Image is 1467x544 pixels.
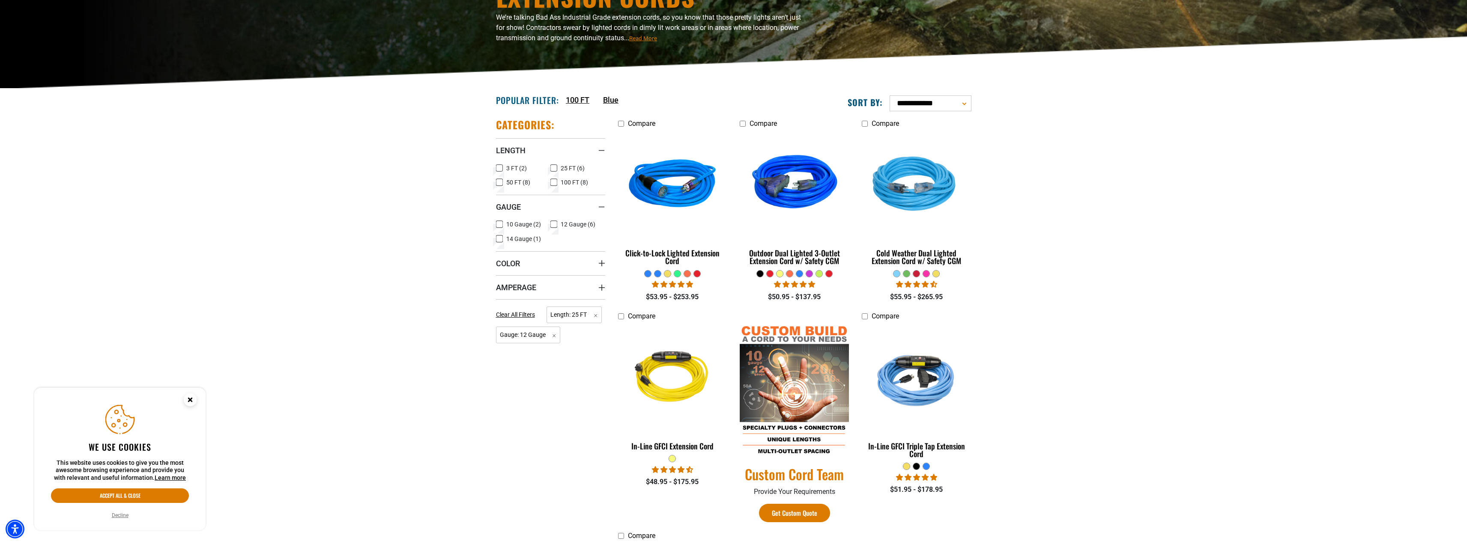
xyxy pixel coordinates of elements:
a: blue Click-to-Lock Lighted Extension Cord [618,132,727,270]
div: Cold Weather Dual Lighted Extension Cord w/ Safety CGM [862,249,971,265]
a: Light Blue In-Line GFCI Triple Tap Extension Cord [862,325,971,463]
h2: Popular Filter: [496,95,559,106]
span: Clear All Filters [496,311,535,318]
span: Read More [629,35,657,42]
img: Yellow [618,329,726,427]
div: Outdoor Dual Lighted 3-Outlet Extension Cord w/ Safety CGM [740,249,849,265]
a: This website uses cookies to give you the most awesome browsing experience and provide you with r... [155,474,186,481]
span: 4.87 stars [652,280,693,288]
span: 14 Gauge (1) [506,236,541,242]
span: 5.00 stars [896,473,937,482]
div: Accessibility Menu [6,520,24,538]
span: Compare [872,312,899,320]
div: $50.95 - $137.95 [740,292,849,302]
span: 12 Gauge (6) [561,221,595,227]
button: Close this option [175,388,206,414]
a: Gauge: 12 Gauge [496,330,561,339]
img: blue [741,136,849,235]
a: Light Blue Cold Weather Dual Lighted Extension Cord w/ Safety CGM [862,132,971,270]
a: Length: 25 FT [547,310,602,318]
aside: Cookie Consent [34,388,206,531]
div: In-Line GFCI Extension Cord [618,442,727,450]
span: 3 FT (2) [506,165,527,171]
span: Compare [628,119,655,128]
a: Yellow In-Line GFCI Extension Cord [618,325,727,455]
summary: Amperage [496,275,605,299]
p: Provide Your Requirements [740,487,849,497]
span: 4.62 stars [652,466,693,474]
span: 10 Gauge (2) [506,221,541,227]
summary: Gauge [496,195,605,219]
span: 25 FT (6) [561,165,585,171]
summary: Length [496,138,605,162]
div: Click-to-Lock Lighted Extension Cord [618,249,727,265]
a: Custom Cord Team [740,465,849,483]
img: blue [618,136,726,235]
img: Custom Cord Team [740,325,849,457]
span: 4.62 stars [896,280,937,288]
summary: Color [496,251,605,275]
span: Compare [750,119,777,128]
p: This website uses cookies to give you the most awesome browsing experience and provide you with r... [51,459,189,482]
div: $53.95 - $253.95 [618,292,727,302]
span: Length [496,146,526,155]
span: Gauge: 12 Gauge [496,327,561,343]
div: $51.95 - $178.95 [862,485,971,495]
span: 100 FT (8) [561,179,588,185]
a: Get Custom Quote [759,504,830,522]
span: Compare [628,312,655,320]
img: Light Blue [863,329,971,427]
span: Length: 25 FT [547,306,602,323]
span: 50 FT (8) [506,179,530,185]
a: blue Outdoor Dual Lighted 3-Outlet Extension Cord w/ Safety CGM [740,132,849,270]
h2: Categories: [496,118,555,131]
span: 4.80 stars [774,280,815,288]
div: In-Line GFCI Triple Tap Extension Cord [862,442,971,458]
span: Color [496,259,520,268]
a: 100 FT [566,94,589,106]
span: Compare [872,119,899,128]
button: Decline [109,511,131,520]
span: Gauge [496,202,521,212]
span: Compare [628,532,655,540]
div: $55.95 - $265.95 [862,292,971,302]
span: Amperage [496,282,536,292]
button: Accept all & close [51,488,189,503]
h2: We use cookies [51,441,189,452]
img: Light Blue [863,136,971,235]
label: Sort by: [848,97,883,108]
a: Blue [603,94,618,106]
a: Clear All Filters [496,310,538,319]
p: We’re talking Bad Ass Industrial Grade extension cords, so you know that those pretty lights aren... [496,12,809,43]
div: $48.95 - $175.95 [618,477,727,487]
